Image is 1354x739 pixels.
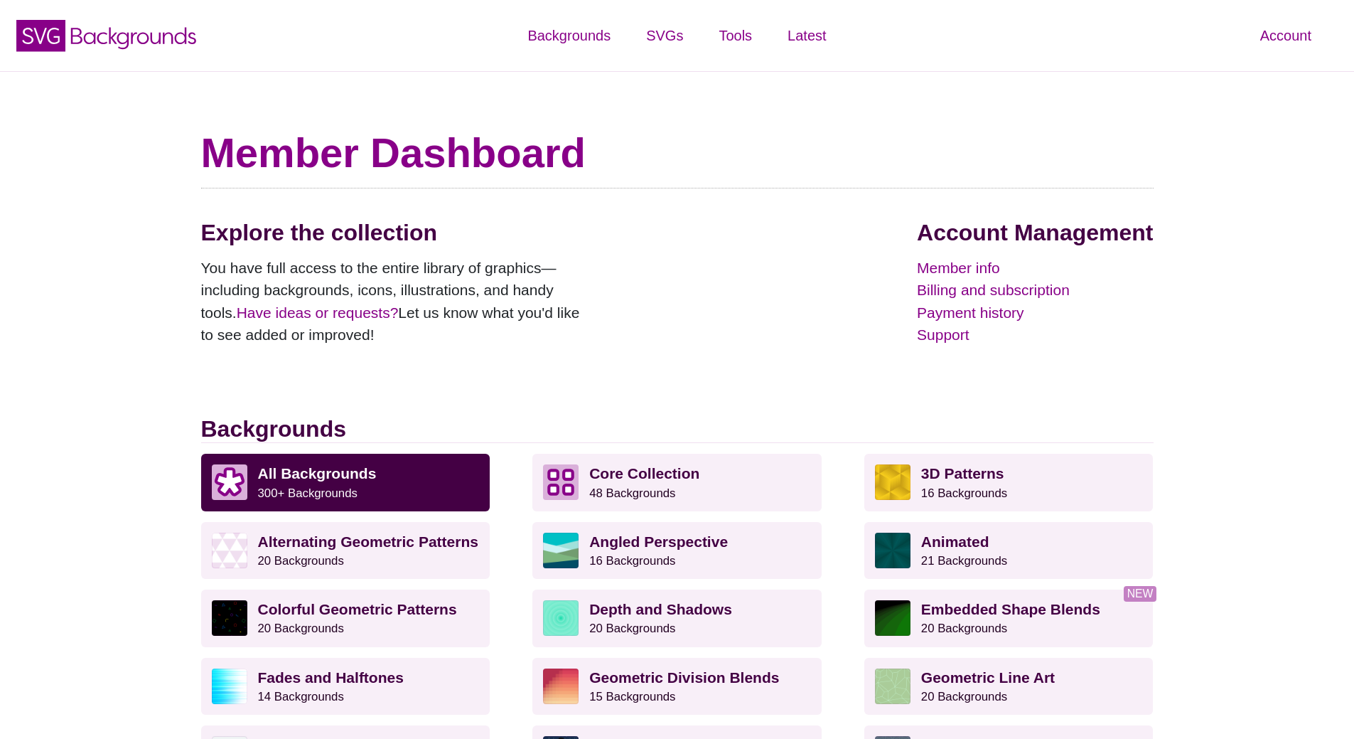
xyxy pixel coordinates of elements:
h2: Backgrounds [201,415,1154,443]
strong: Animated [921,533,989,550]
img: green layered rings within rings [543,600,579,636]
strong: 3D Patterns [921,465,1004,482]
img: red-to-yellow gradient large pixel grid [543,669,579,704]
strong: Geometric Line Art [921,669,1055,686]
strong: Depth and Shadows [589,601,732,617]
small: 20 Backgrounds [921,690,1007,703]
a: Embedded Shape Blends20 Backgrounds [864,590,1154,647]
img: green rave light effect animated background [875,533,910,568]
a: Geometric Line Art20 Backgrounds [864,658,1154,715]
a: Member info [917,257,1153,280]
img: a rainbow pattern of outlined geometric shapes [212,600,247,636]
img: abstract landscape with sky mountains and water [543,533,579,568]
img: green to black rings rippling away from corner [875,600,910,636]
h1: Member Dashboard [201,128,1154,178]
a: SVGs [628,14,701,57]
strong: Angled Perspective [589,533,728,550]
small: 14 Backgrounds [258,690,344,703]
strong: Embedded Shape Blends [921,601,1100,617]
img: geometric web of connecting lines [875,669,910,704]
strong: Alternating Geometric Patterns [258,533,478,550]
small: 16 Backgrounds [921,487,1007,500]
a: Tools [701,14,770,57]
a: Depth and Shadows20 Backgrounds [532,590,822,647]
small: 16 Backgrounds [589,554,675,568]
small: 21 Backgrounds [921,554,1007,568]
a: Animated21 Backgrounds [864,522,1154,579]
a: Have ideas or requests? [237,304,399,321]
small: 48 Backgrounds [589,487,675,500]
a: Angled Perspective16 Backgrounds [532,522,822,579]
p: You have full access to the entire library of graphics—including backgrounds, icons, illustration... [201,257,592,346]
small: 20 Backgrounds [258,554,344,568]
a: Backgrounds [510,14,628,57]
strong: All Backgrounds [258,465,377,482]
small: 20 Backgrounds [921,622,1007,635]
a: Core Collection 48 Backgrounds [532,454,822,511]
small: 300+ Backgrounds [258,487,358,500]
h2: Account Management [917,219,1153,246]
small: 20 Backgrounds [258,622,344,635]
img: fancy golden cube pattern [875,464,910,500]
strong: Geometric Division Blends [589,669,779,686]
a: Billing and subscription [917,279,1153,302]
strong: Colorful Geometric Patterns [258,601,457,617]
a: Fades and Halftones14 Backgrounds [201,658,490,715]
a: Colorful Geometric Patterns20 Backgrounds [201,590,490,647]
strong: Core Collection [589,465,699,482]
h2: Explore the collection [201,219,592,246]
a: Latest [770,14,844,57]
a: Payment history [917,302,1153,324]
img: blue lights stretching horizontally over white [212,669,247,704]
a: Support [917,324,1153,346]
a: Geometric Division Blends15 Backgrounds [532,658,822,715]
a: Alternating Geometric Patterns20 Backgrounds [201,522,490,579]
img: light purple and white alternating triangle pattern [212,533,247,568]
small: 15 Backgrounds [589,690,675,703]
a: Account [1242,14,1329,57]
a: 3D Patterns16 Backgrounds [864,454,1154,511]
strong: Fades and Halftones [258,669,404,686]
small: 20 Backgrounds [589,622,675,635]
a: All Backgrounds 300+ Backgrounds [201,454,490,511]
